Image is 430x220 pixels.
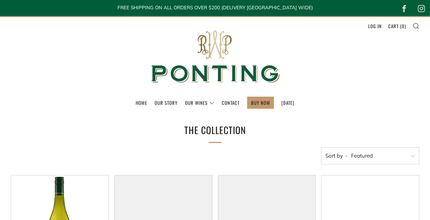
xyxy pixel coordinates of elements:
[155,97,177,108] a: Our Story
[402,22,405,30] span: 0
[144,17,286,97] img: Ponting Wines
[185,97,214,108] a: Our Wines
[113,122,317,139] h1: The Collection
[136,97,147,108] a: Home
[388,20,406,32] a: Cart (0)
[368,20,382,32] a: Log in
[251,97,270,108] a: BUY NOW
[281,97,294,108] a: [DATE]
[222,97,240,108] a: Contact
